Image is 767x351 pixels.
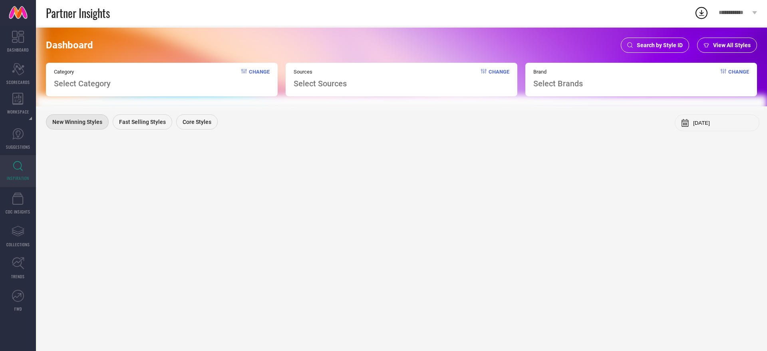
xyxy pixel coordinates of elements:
[694,6,709,20] div: Open download list
[6,144,30,150] span: SUGGESTIONS
[533,79,583,88] span: Select Brands
[6,209,30,215] span: CDC INSIGHTS
[6,79,30,85] span: SCORECARDS
[533,69,583,75] span: Brand
[46,40,93,51] span: Dashboard
[294,79,347,88] span: Select Sources
[713,42,751,48] span: View All Styles
[54,79,111,88] span: Select Category
[6,241,30,247] span: COLLECTIONS
[7,175,29,181] span: INSPIRATION
[249,69,270,88] span: Change
[728,69,749,88] span: Change
[489,69,509,88] span: Change
[14,306,22,312] span: FWD
[52,119,102,125] span: New Winning Styles
[7,109,29,115] span: WORKSPACE
[637,42,683,48] span: Search by Style ID
[11,273,25,279] span: TRENDS
[294,69,347,75] span: Sources
[183,119,211,125] span: Core Styles
[119,119,166,125] span: Fast Selling Styles
[7,47,29,53] span: DASHBOARD
[54,69,111,75] span: Category
[693,120,753,126] input: Select month
[46,5,110,21] span: Partner Insights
